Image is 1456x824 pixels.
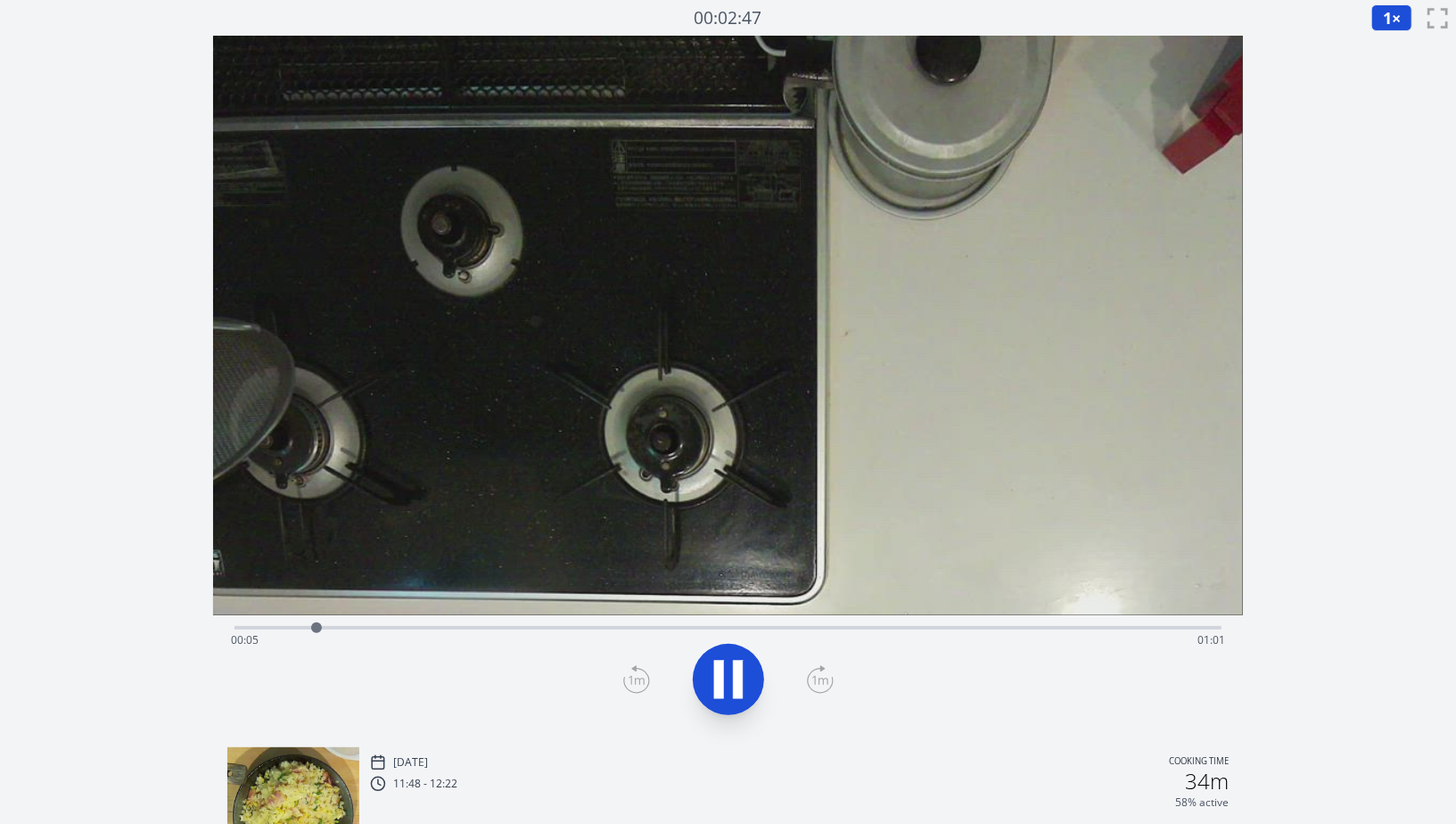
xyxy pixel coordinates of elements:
span: 00:05 [231,632,259,647]
p: 11:48 - 12:22 [393,777,457,791]
button: 1× [1371,4,1412,31]
a: 00:02:47 [695,5,762,31]
p: [DATE] [393,755,428,770]
p: 58% active [1175,795,1229,810]
h2: 34m [1185,770,1229,792]
p: Cooking time [1169,754,1229,770]
span: 01:01 [1197,632,1225,647]
span: 1 [1383,7,1392,29]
